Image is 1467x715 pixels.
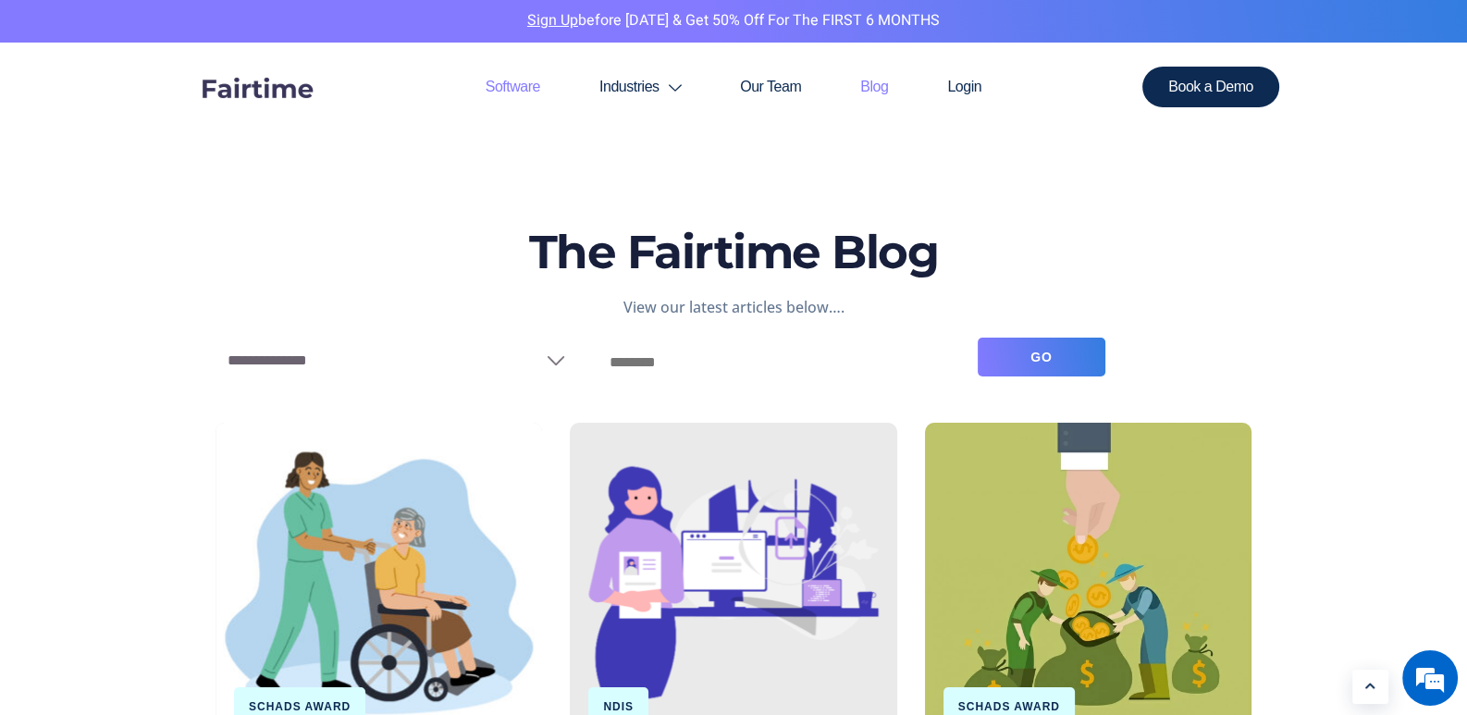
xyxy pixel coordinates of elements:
[9,505,352,570] textarea: Type your message and hit 'Enter'
[1030,350,1053,364] span: Go
[527,9,578,31] a: Sign Up
[14,9,1453,33] p: before [DATE] & Get 50% Off for the FIRST 6 MONTHS
[831,43,918,131] a: Blog
[456,43,570,131] a: Software
[303,9,348,54] div: Minimize live chat window
[216,227,1251,277] h1: The Fairtime Blog
[1168,80,1253,94] span: Book a Demo
[603,700,634,713] a: NDIS
[216,296,1251,320] div: View our latest articles below….
[978,338,1105,376] button: Go
[710,43,831,131] a: Our Team
[1142,67,1279,107] a: Book a Demo
[1352,670,1388,704] a: Learn More
[107,233,255,420] span: We're online!
[96,104,311,128] div: Chat with us now
[249,700,351,713] a: Schads Award
[958,700,1060,713] a: Schads Award
[918,43,1011,131] a: Login
[570,43,710,131] a: Industries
